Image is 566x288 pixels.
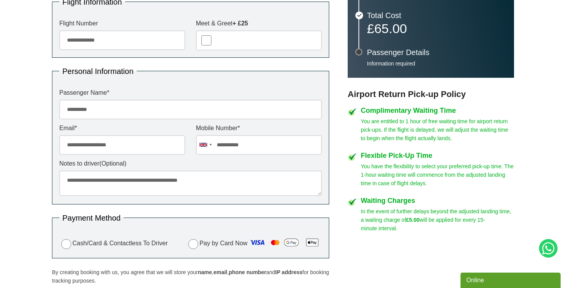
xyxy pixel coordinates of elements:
p: £ [367,23,506,34]
p: By creating booking with us, you agree that we will store your , , and for booking tracking purpo... [52,268,329,285]
strong: IP address [275,269,303,275]
p: Information required [367,60,506,67]
label: Pay by Card Now [186,236,322,251]
p: In the event of further delays beyond the adjusted landing time, a waiting charge of will be appl... [361,207,514,233]
p: You have the flexibility to select your preferred pick-up time. The 1-hour waiting time will comm... [361,162,514,188]
h4: Waiting Charges [361,197,514,204]
strong: £5.00 [406,217,420,223]
span: 65.00 [374,21,407,36]
label: Flight Number [59,20,185,27]
p: You are entitled to 1 hour of free waiting time for airport return pick-ups. If the flight is del... [361,117,514,142]
label: Notes to driver [59,161,322,167]
label: Meet & Greet [196,20,322,27]
span: (Optional) [99,160,126,167]
h3: Airport Return Pick-up Policy [348,89,514,99]
h3: Passenger Details [367,49,506,56]
strong: name [198,269,212,275]
iframe: chat widget [461,271,562,288]
label: Mobile Number [196,125,322,131]
label: Passenger Name [59,90,322,96]
legend: Payment Method [59,214,124,222]
div: United Kingdom: +44 [196,136,214,154]
h4: Flexible Pick-Up Time [361,152,514,159]
h3: Total Cost [367,12,506,19]
label: Cash/Card & Contactless To Driver [59,238,168,249]
input: Cash/Card & Contactless To Driver [61,239,71,249]
strong: + £25 [233,20,248,27]
legend: Personal Information [59,67,137,75]
h4: Complimentary Waiting Time [361,107,514,114]
strong: phone number [229,269,266,275]
label: Email [59,125,185,131]
input: Pay by Card Now [188,239,198,249]
strong: email [213,269,227,275]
